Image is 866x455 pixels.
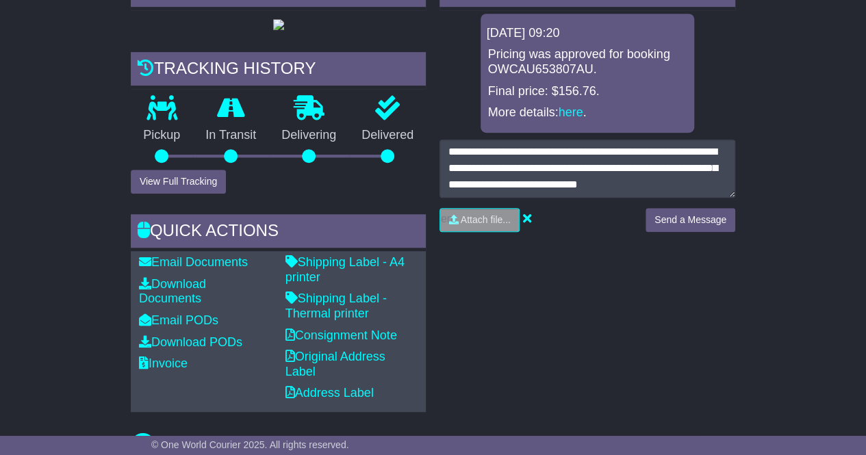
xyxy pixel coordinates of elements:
a: Email PODs [139,313,218,327]
p: In Transit [193,128,269,143]
p: Delivering [269,128,349,143]
a: Download PODs [139,335,242,349]
a: Shipping Label - A4 printer [285,255,405,284]
span: © One World Courier 2025. All rights reserved. [151,439,349,450]
p: Delivered [349,128,426,143]
a: Consignment Note [285,328,397,342]
a: Download Documents [139,277,206,306]
p: More details: . [487,105,687,120]
a: here [559,105,583,119]
button: Send a Message [646,208,735,232]
a: Address Label [285,386,374,400]
img: GetPodImage [273,19,284,30]
a: Original Address Label [285,350,385,378]
button: View Full Tracking [131,170,226,194]
a: Invoice [139,356,188,370]
div: [DATE] 09:20 [486,26,689,41]
a: Email Documents [139,255,248,269]
p: Pricing was approved for booking OWCAU653807AU. [487,47,687,77]
div: Quick Actions [131,214,426,251]
a: Shipping Label - Thermal printer [285,291,387,320]
p: Final price: $156.76. [487,84,687,99]
div: Tracking history [131,52,426,89]
p: Pickup [131,128,193,143]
